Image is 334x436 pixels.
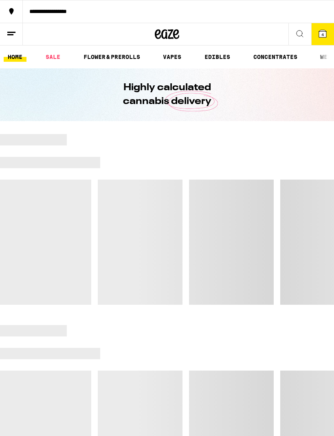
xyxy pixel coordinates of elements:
h1: Highly calculated cannabis delivery [100,81,234,108]
span: 4 [321,32,324,37]
a: HOME [4,52,26,62]
button: 4 [311,23,334,45]
a: CONCENTRATES [249,52,301,62]
a: FLOWER & PREROLLS [79,52,144,62]
a: VAPES [159,52,185,62]
a: SALE [42,52,64,62]
a: EDIBLES [200,52,234,62]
